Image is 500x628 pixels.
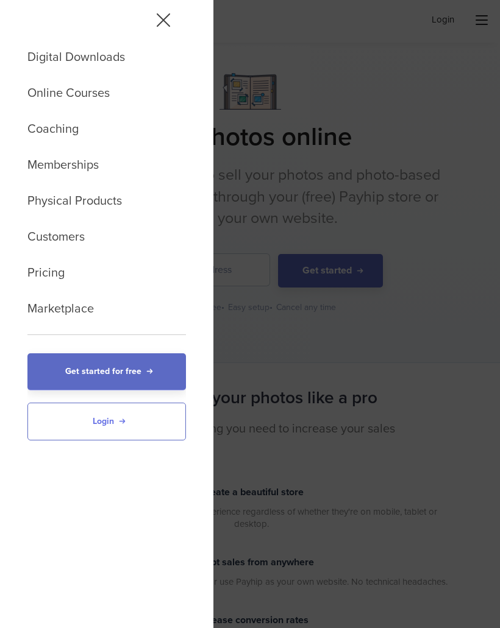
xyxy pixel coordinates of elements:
[27,191,186,212] a: Physical Products
[27,403,186,440] a: Login
[27,298,186,320] a: Marketplace
[27,83,186,104] a: Online Courses
[27,155,186,176] a: Memberships
[27,353,186,390] a: Get started for free
[27,263,186,284] a: Pricing
[27,119,186,140] a: Coaching
[27,47,186,68] a: Digital Downloads
[27,227,186,248] a: Customers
